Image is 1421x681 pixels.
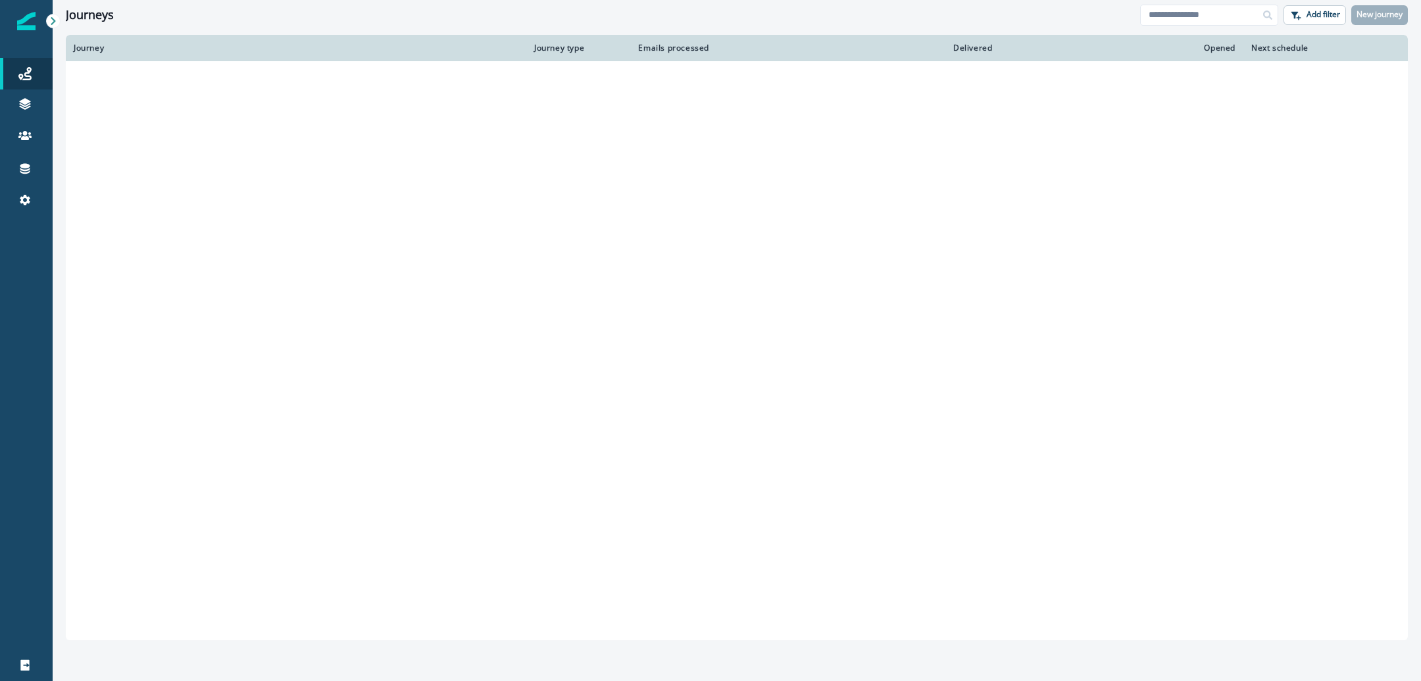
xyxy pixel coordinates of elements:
h1: Journeys [66,8,114,22]
div: Opened [1008,43,1235,53]
div: Emails processed [633,43,709,53]
button: Add filter [1284,5,1346,25]
img: Inflection [17,12,36,30]
button: New journey [1351,5,1408,25]
div: Journey [74,43,518,53]
div: Next schedule [1251,43,1367,53]
div: Delivered [725,43,992,53]
p: New journey [1357,10,1403,19]
p: Add filter [1307,10,1340,19]
div: Journey type [534,43,617,53]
